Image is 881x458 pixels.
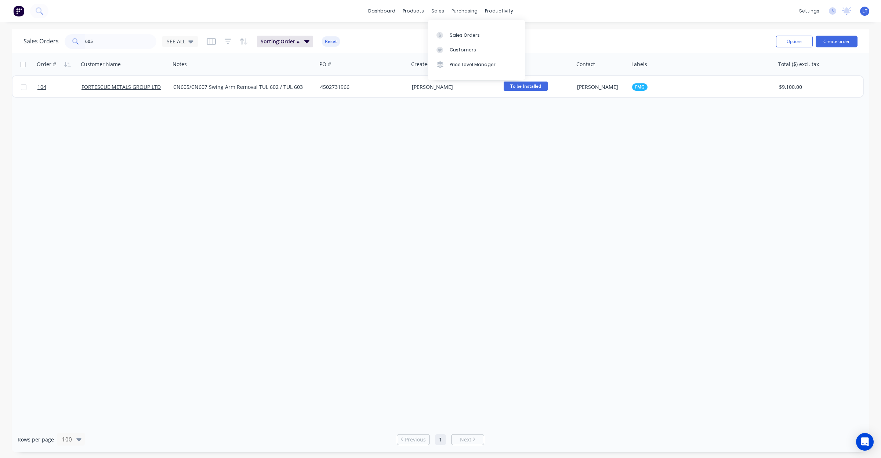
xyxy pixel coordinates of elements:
span: Sorting: Order # [261,38,300,45]
input: Search... [85,34,157,49]
span: Next [460,436,471,443]
button: Sorting:Order # [257,36,313,47]
button: Options [776,36,813,47]
div: Customer Name [81,61,121,68]
div: sales [428,6,448,17]
div: Contact [576,61,595,68]
span: Previous [405,436,426,443]
span: To be Installed [504,82,548,91]
div: [PERSON_NAME] [577,83,624,91]
a: 104 [37,76,81,98]
button: Reset [322,36,340,47]
a: FORTESCUE METALS GROUP LTD [81,83,161,90]
a: Sales Orders [428,28,525,42]
a: Next page [452,436,484,443]
img: Factory [13,6,24,17]
a: Previous page [397,436,429,443]
div: 4502731966 [320,83,402,91]
div: Sales Orders [450,32,480,39]
a: Page 1 is your current page [435,434,446,445]
button: FMG [632,83,648,91]
div: PO # [319,61,331,68]
div: CN605/CN607 Swing Arm Removal TUL 602 / TUL 603 [173,83,307,91]
div: Notes [173,61,187,68]
div: settings [795,6,823,17]
div: $9,100.00 [779,83,855,91]
div: Customers [450,47,476,53]
div: purchasing [448,6,481,17]
div: [PERSON_NAME] [412,83,493,91]
div: Order # [37,61,56,68]
div: Price Level Manager [450,61,496,68]
a: Price Level Manager [428,57,525,72]
span: SEE ALL [167,37,185,45]
h1: Sales Orders [23,38,59,45]
div: products [399,6,428,17]
a: Customers [428,43,525,57]
button: Create order [816,36,858,47]
span: FMG [635,83,645,91]
div: Created By [411,61,438,68]
div: Total ($) excl. tax [778,61,819,68]
a: dashboard [365,6,399,17]
span: Rows per page [18,436,54,443]
span: 104 [37,83,46,91]
div: Open Intercom Messenger [856,433,874,451]
div: Labels [631,61,647,68]
span: LT [862,8,867,14]
ul: Pagination [394,434,487,445]
div: productivity [481,6,517,17]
